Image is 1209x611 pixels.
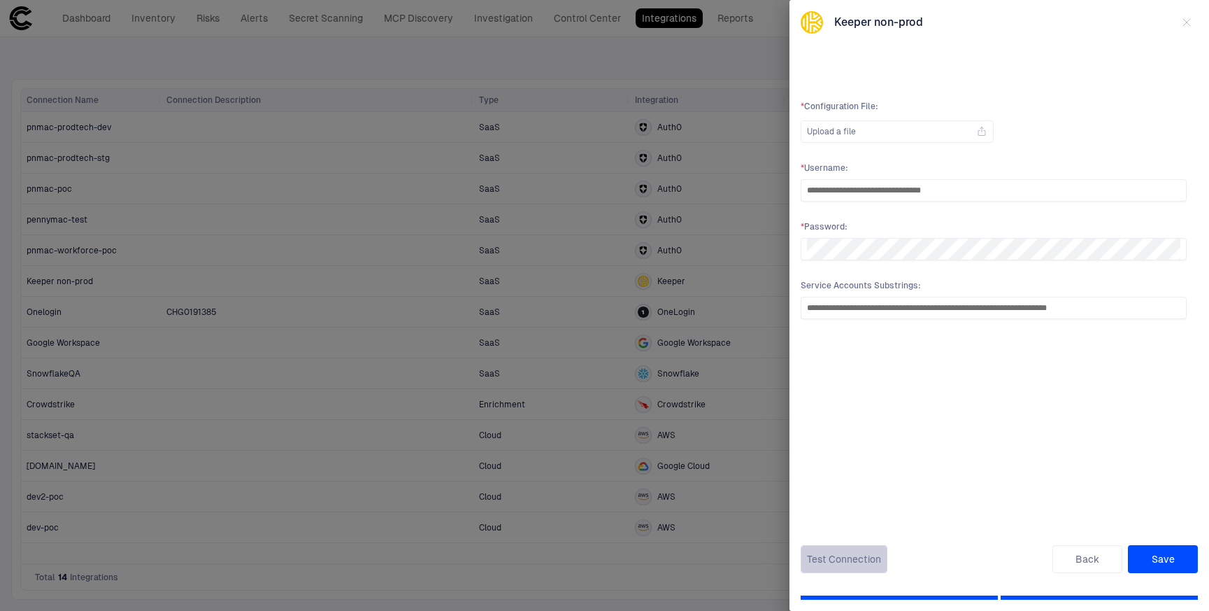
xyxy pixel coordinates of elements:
span: Service Accounts Substrings : [801,280,1187,291]
button: Save [1128,545,1198,573]
span: Keeper non-prod [834,15,923,29]
div: Keeper [801,11,823,34]
button: Back [1052,545,1122,573]
span: Password : [801,221,1187,232]
span: Upload a file [807,126,856,137]
input: Open Keeper Popup [807,297,1180,318]
button: Test Connection [801,545,887,573]
input: Open Keeper Popup [807,180,1180,201]
span: Username : [801,162,1187,174]
span: Configuration File : [801,101,1187,112]
input: Open Keeper Popup [807,239,1180,260]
